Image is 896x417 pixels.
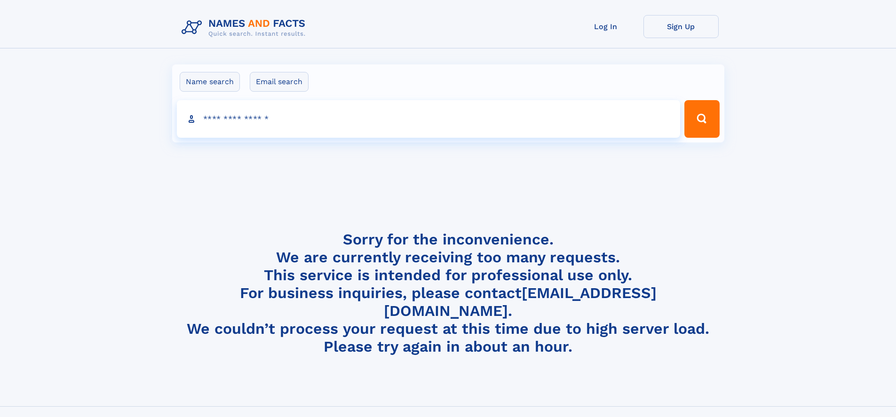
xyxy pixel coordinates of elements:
[568,15,643,38] a: Log In
[177,100,681,138] input: search input
[180,72,240,92] label: Name search
[384,284,657,320] a: [EMAIL_ADDRESS][DOMAIN_NAME]
[178,230,719,356] h4: Sorry for the inconvenience. We are currently receiving too many requests. This service is intend...
[178,15,313,40] img: Logo Names and Facts
[684,100,719,138] button: Search Button
[643,15,719,38] a: Sign Up
[250,72,309,92] label: Email search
